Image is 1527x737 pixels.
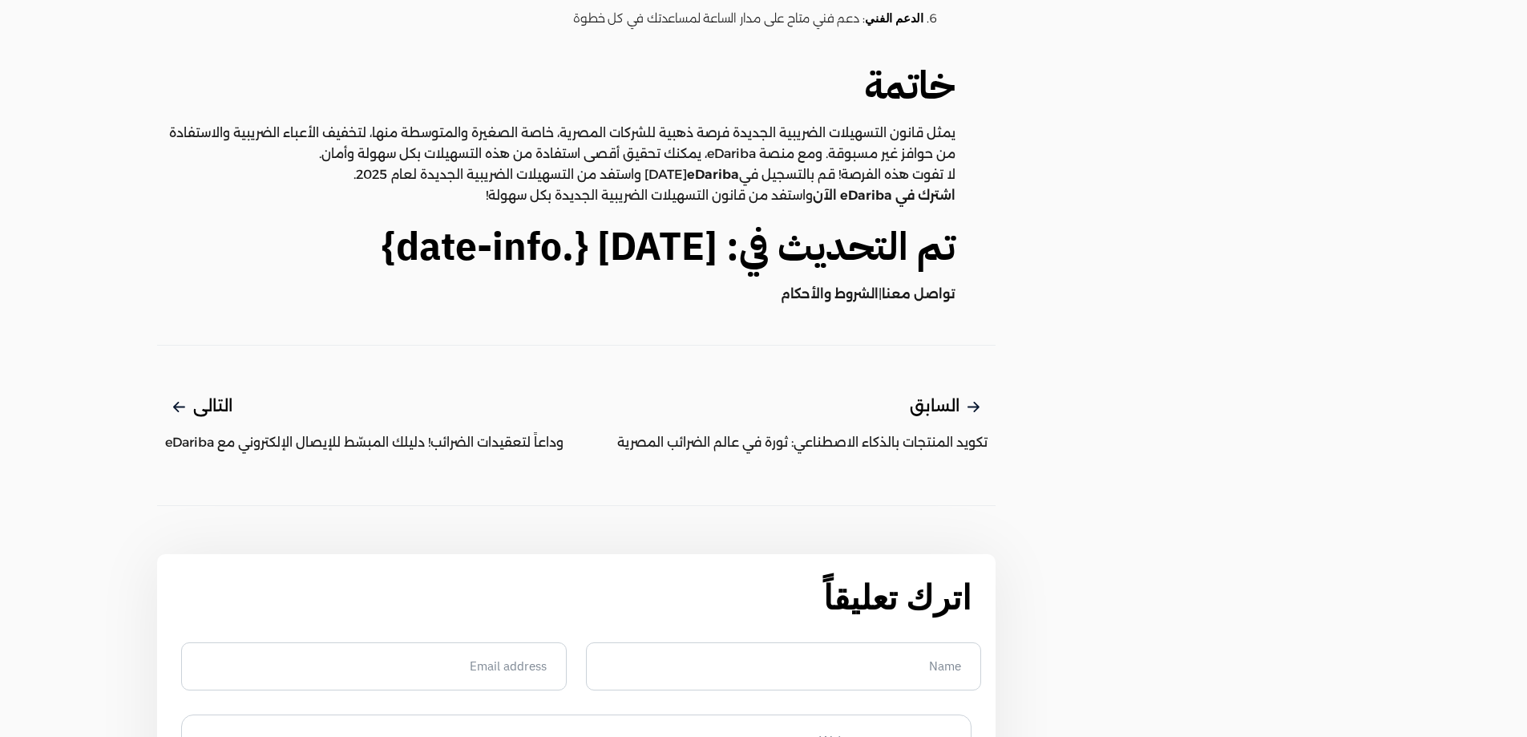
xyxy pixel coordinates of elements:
span: وداعاً لتعقيدات الضرائب! دليلك المبسّط للإيصال الإلكتروني مع eDariba [165,433,564,452]
p: لا تفوت هذه الفرصة! قم بالتسجيل في [DATE] واستفد من التسهيلات الضريبية الجديدة لعام 2025. [157,164,955,185]
input: Name [586,642,981,690]
strong: الدعم الفني [865,10,923,26]
a: التالى وداعاً لتعقيدات الضرائب! دليلك المبسّط للإيصال الإلكتروني مع eDariba [165,394,564,452]
p: يمثل قانون التسهيلات الضريبية الجديدة فرصة ذهبية للشركات المصرية، خاصة الصغيرة والمتوسطة منها، لت... [157,123,955,164]
input: Email address [181,642,567,690]
span: تكويد المنتجات بالذكاء الاصطناعي: ثورة في عالم الضرائب المصرية [617,433,988,452]
h3: اترك تعليقاً [181,578,972,618]
span: السابق [617,394,988,420]
a: تواصل معنا [882,284,955,305]
a: اشترك في eDariba الآن [813,185,955,206]
p: | [157,284,955,305]
span: التالى [165,394,564,420]
nav: مقالات [157,345,996,506]
a: eDariba [687,164,739,185]
li: : دعم فني متاح على مدار الساعة لمساعدتك في كل خطوة [187,4,923,34]
h2: تم التحديث في: [DATE] {.date-info} [157,218,955,276]
p: واستفد من قانون التسهيلات الضريبية الجديدة بكل سهولة! [157,185,955,206]
a: الشروط والأحكام [781,284,879,305]
a: السابق تكويد المنتجات بالذكاء الاصطناعي: ثورة في عالم الضرائب المصرية [617,394,988,452]
h2: خاتمة [157,57,955,115]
